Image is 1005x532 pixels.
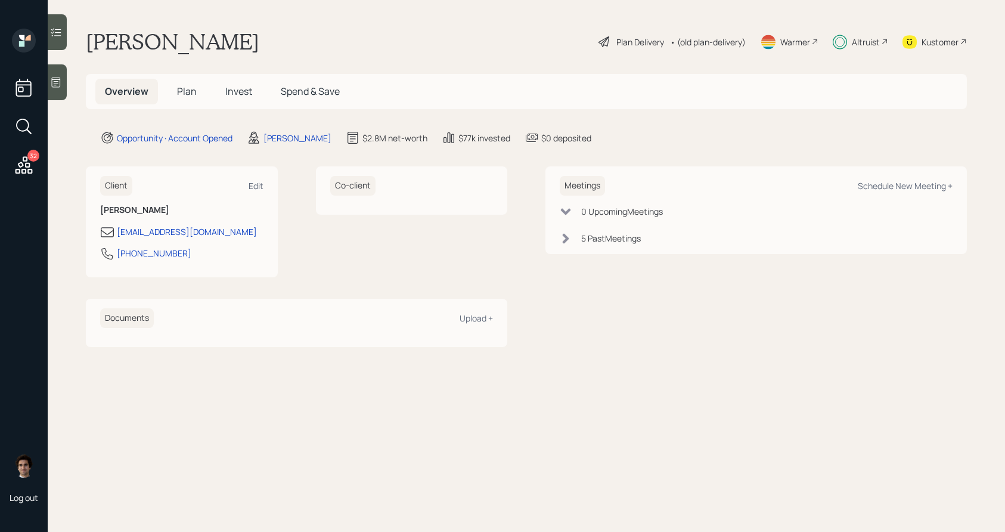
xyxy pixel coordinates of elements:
h6: [PERSON_NAME] [100,205,263,215]
div: Warmer [780,36,810,48]
div: [EMAIL_ADDRESS][DOMAIN_NAME] [117,225,257,238]
div: Schedule New Meeting + [858,180,953,191]
span: Plan [177,85,197,98]
div: Altruist [852,36,880,48]
div: Opportunity · Account Opened [117,132,232,144]
div: Plan Delivery [616,36,664,48]
div: Edit [249,180,263,191]
span: Overview [105,85,148,98]
div: 0 Upcoming Meeting s [581,205,663,218]
h6: Client [100,176,132,196]
img: harrison-schaefer-headshot-2.png [12,454,36,478]
h6: Co-client [330,176,376,196]
h6: Meetings [560,176,605,196]
div: Kustomer [922,36,959,48]
div: Upload + [460,313,493,324]
div: $2.8M net-worth [362,132,427,144]
div: [PHONE_NUMBER] [117,247,191,259]
div: 32 [27,150,39,162]
div: 5 Past Meeting s [581,232,641,245]
span: Spend & Save [281,85,340,98]
h1: [PERSON_NAME] [86,29,259,55]
div: Log out [10,492,38,503]
div: $0 deposited [541,132,591,144]
h6: Documents [100,308,154,328]
div: [PERSON_NAME] [263,132,331,144]
div: $77k invested [458,132,510,144]
div: • (old plan-delivery) [670,36,746,48]
span: Invest [225,85,252,98]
